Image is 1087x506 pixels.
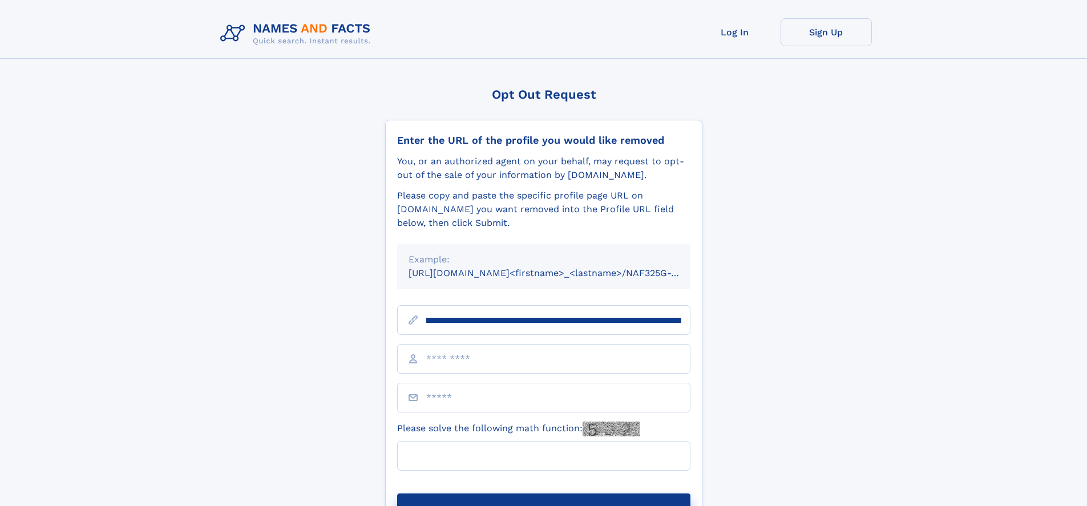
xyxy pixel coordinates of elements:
[397,155,690,182] div: You, or an authorized agent on your behalf, may request to opt-out of the sale of your informatio...
[216,18,380,49] img: Logo Names and Facts
[409,268,712,278] small: [URL][DOMAIN_NAME]<firstname>_<lastname>/NAF325G-xxxxxxxx
[409,253,679,266] div: Example:
[689,18,781,46] a: Log In
[397,134,690,147] div: Enter the URL of the profile you would like removed
[781,18,872,46] a: Sign Up
[385,87,702,102] div: Opt Out Request
[397,422,640,436] label: Please solve the following math function:
[397,189,690,230] div: Please copy and paste the specific profile page URL on [DOMAIN_NAME] you want removed into the Pr...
